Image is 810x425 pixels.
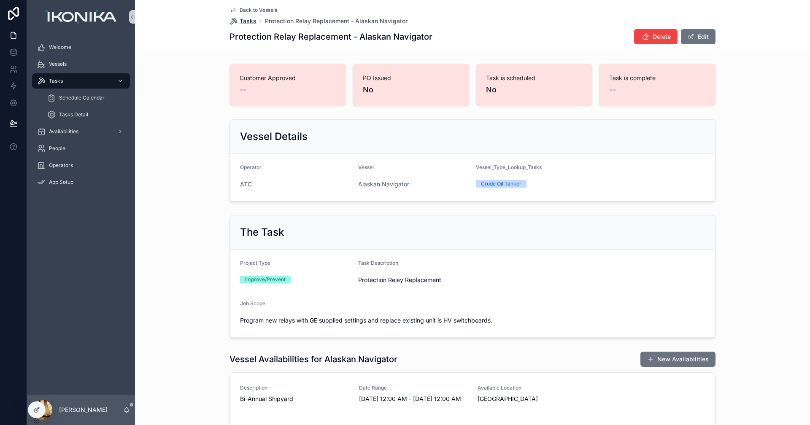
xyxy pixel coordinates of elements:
img: App logo [46,10,116,24]
a: Protection Relay Replacement - Alaskan Navigator [265,17,408,25]
span: People [49,145,65,152]
a: Schedule Calendar [42,90,130,105]
span: Project Type [240,260,270,266]
span: [GEOGRAPHIC_DATA] [478,395,586,403]
span: Customer Approved [240,74,336,82]
span: Tasks [240,17,256,25]
span: No [363,84,459,96]
span: Vessel_Type_Lookup_Tasks [476,164,542,170]
p: [PERSON_NAME] [59,406,108,414]
a: People [32,141,130,156]
span: Vessels [49,61,67,67]
span: Operators [49,162,73,169]
span: -- [240,84,246,96]
span: Tasks [49,78,63,84]
a: Tasks [32,73,130,89]
button: New Availabilities [640,352,715,367]
span: Task is scheduled [486,74,582,82]
a: Back to Vessels [229,7,277,13]
div: scrollable content [27,34,135,201]
a: Tasks [229,17,256,25]
span: Operator [240,164,262,170]
span: Tasks Detail [59,111,88,118]
span: Available Location [478,385,586,391]
span: -- [609,84,616,96]
a: Alaskan Navigator [358,180,409,188]
span: Availabilities [49,128,78,135]
span: Date Range [359,385,468,391]
h1: Protection Relay Replacement - Alaskan Navigator [229,31,432,43]
h2: Vessel Details [240,130,308,143]
h2: The Task [240,226,284,239]
span: [DATE] 12:00 AM - [DATE] 12:00 AM [359,395,468,403]
span: Bi-Annual Shipyard [240,395,349,403]
span: Description [240,385,349,391]
span: Welcome [49,44,71,51]
a: Welcome [32,40,130,55]
span: Delete [653,32,671,41]
a: App Setup [32,175,130,190]
span: Vessel [358,164,374,170]
span: Job Scope [240,300,265,307]
span: Schedule Calendar [59,94,105,101]
span: Protection Relay Replacement [358,276,705,284]
button: Edit [681,29,715,44]
span: PO Issued [363,74,459,82]
span: App Setup [49,179,73,186]
a: ATC [240,180,252,188]
span: Program new relays with GE supplied settings and replace existing unit is HV switchboards. [240,317,492,324]
div: Crude Oil Tanker [481,180,521,188]
span: No [486,84,582,96]
div: Improve/Prevent [245,276,286,283]
a: DescriptionBi-Annual ShipyardDate Range[DATE] 12:00 AM - [DATE] 12:00 AMAvailable Location[GEOGRA... [230,373,715,415]
a: Vessels [32,56,130,72]
a: Tasks Detail [42,107,130,122]
a: Operators [32,158,130,173]
button: Delete [634,29,678,44]
span: Back to Vessels [240,7,277,13]
span: Task Description [358,260,398,266]
span: Task is complete [609,74,705,82]
h1: Vessel Availabilities for Alaskan Navigator [229,353,397,365]
a: Availabilities [32,124,130,139]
